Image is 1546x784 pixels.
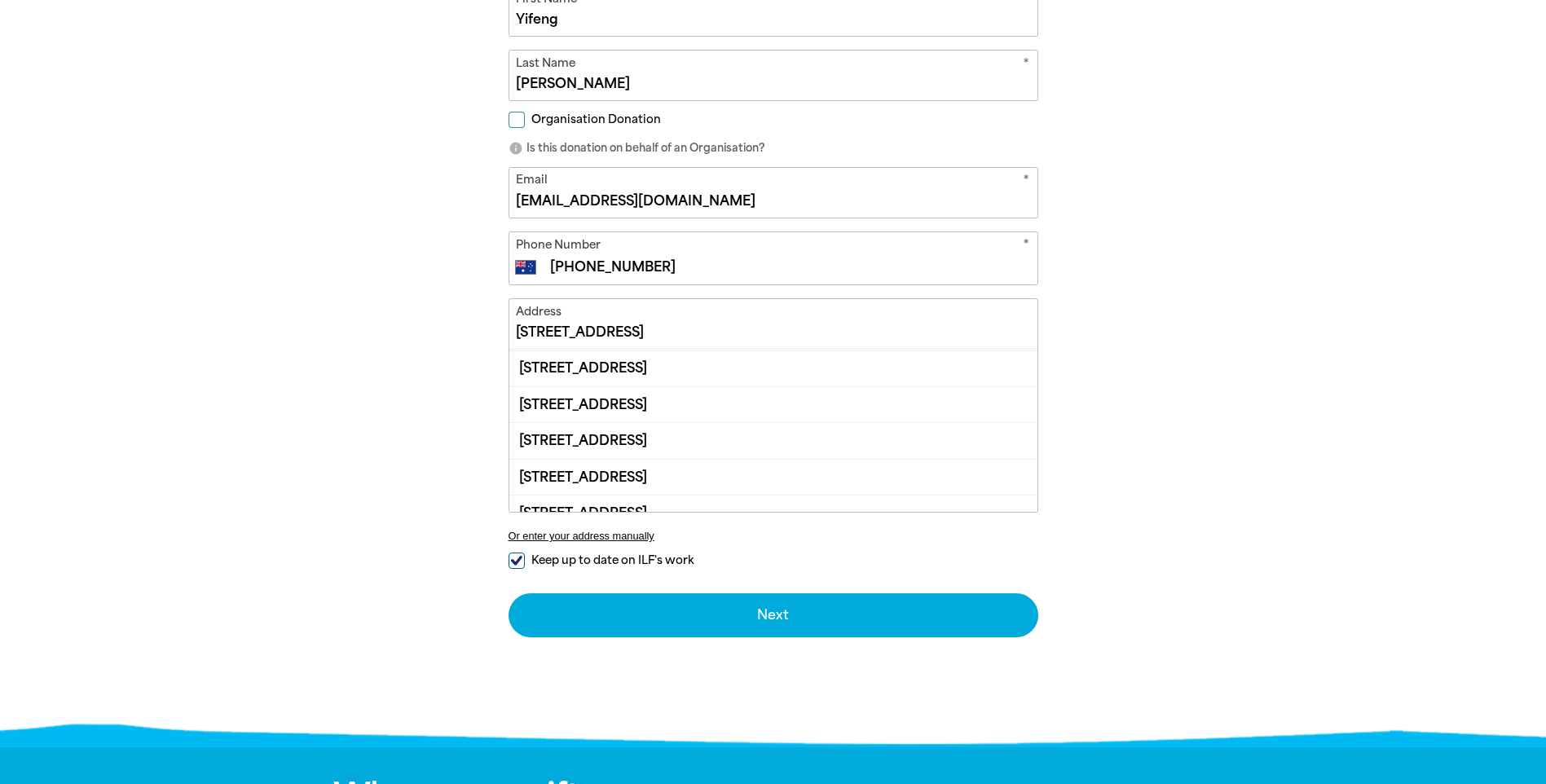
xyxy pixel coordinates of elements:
input: Keep up to date on ILF's work [509,553,525,569]
button: Next [509,593,1038,637]
p: Is this donation on behalf of an Organisation? [509,140,1038,156]
i: Required [1023,236,1029,257]
button: Or enter your address manually [509,530,1038,542]
input: Organisation Donation [509,112,525,128]
i: info [509,141,523,156]
div: [STREET_ADDRESS] [509,350,1037,386]
span: Keep up to date on ILF's work [531,553,694,568]
div: [STREET_ADDRESS] [509,422,1037,458]
div: [STREET_ADDRESS] [509,495,1037,531]
div: [STREET_ADDRESS] [509,459,1037,495]
span: Organisation Donation [531,112,661,127]
div: [STREET_ADDRESS] [509,386,1037,422]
